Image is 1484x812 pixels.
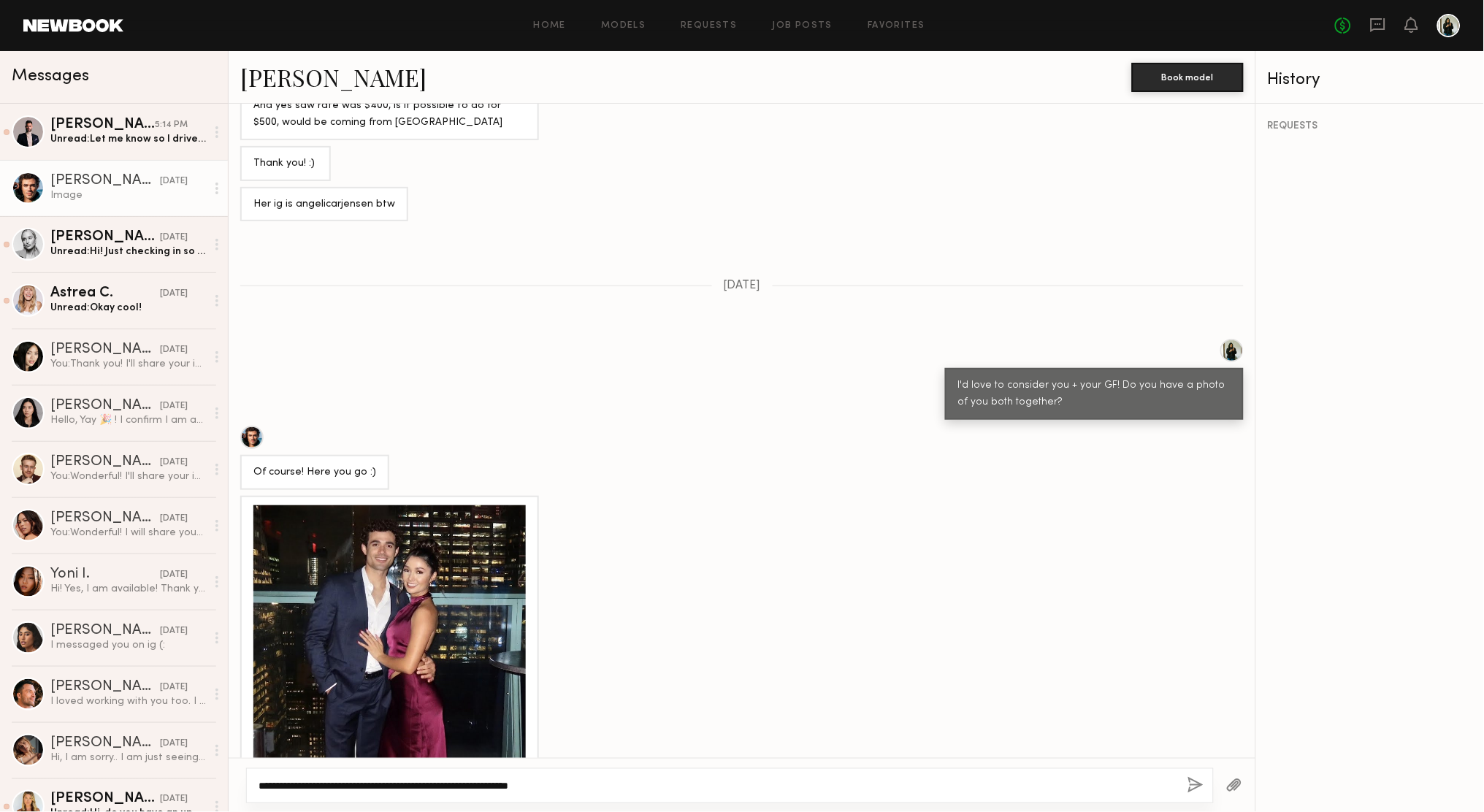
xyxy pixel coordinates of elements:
div: [PERSON_NAME] [50,342,160,357]
div: [PERSON_NAME] [50,792,160,807]
div: Yoni I. [50,567,160,582]
div: [DATE] [160,343,188,357]
div: [DATE] [160,456,188,470]
div: [DATE] [160,399,188,413]
div: [PERSON_NAME] [50,230,160,245]
div: I'd love to consider you + your GF! Do you have a photo of you both together? [958,378,1231,411]
div: You: Wonderful! I will share your info with client and get back to you asap! And yes, we can reim... [50,526,206,540]
div: [PERSON_NAME] [50,680,160,694]
div: Astrea C. [50,286,160,301]
a: Home [534,21,567,31]
div: [PERSON_NAME] [50,399,160,413]
div: Unread: Hi! Just checking in so i know to book out [DATE] ☺️ thank you!! [50,245,206,258]
div: [DATE] [160,737,188,751]
div: [DATE] [160,287,188,301]
a: Job Posts [773,21,833,31]
div: Hello, Yay 🎉 ! I confirm I am available for the asking date of 10/17, good with the day rate of $... [50,413,206,427]
div: [DATE] [160,231,188,245]
div: [PERSON_NAME] [50,455,160,470]
div: Hi! Yes, I am available! Thank you! [50,582,206,596]
div: [DATE] [160,681,188,694]
div: [PERSON_NAME] [50,624,160,638]
span: Messages [12,68,89,85]
div: Unread: Okay cool! [50,301,206,315]
div: Of course! Here you go :) [253,464,376,481]
div: [PERSON_NAME] [50,174,160,188]
div: I messaged you on ig (: [50,638,206,652]
div: [DATE] [160,512,188,526]
div: History [1268,72,1472,88]
div: Hi, I am sorry.. I am just seeing this [50,751,206,765]
div: I loved working with you too. I hope to see you all soon 🤘🏼🫶🏼 [50,694,206,708]
div: [DATE] [160,793,188,807]
div: Thank you! :) [253,156,318,172]
a: Requests [681,21,738,31]
a: Book model [1132,70,1244,83]
div: You: Thank you! I'll share your info with the client and get back to you asap (: [50,357,206,371]
div: [PERSON_NAME] [50,118,155,132]
div: [DATE] [160,624,188,638]
div: [PERSON_NAME] [50,511,160,526]
span: [DATE] [724,280,761,292]
div: [DATE] [160,568,188,582]
div: [PERSON_NAME] [50,736,160,751]
a: Models [601,21,646,31]
div: [DATE] [160,175,188,188]
div: You: Wonderful! I'll share your info with client + get back to you asap. (: [50,470,206,483]
a: Favorites [868,21,925,31]
div: REQUESTS [1268,121,1472,131]
div: 5:14 PM [155,118,188,132]
a: [PERSON_NAME] [240,61,427,93]
button: Book model [1132,63,1244,92]
div: Her ig is angelicarjensen btw [253,196,395,213]
div: Unread: Let me know so I drive there [DATE] and I book an Airbnb I have a free Airbnb credit !☝️ [50,132,206,146]
div: Image [50,188,206,202]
